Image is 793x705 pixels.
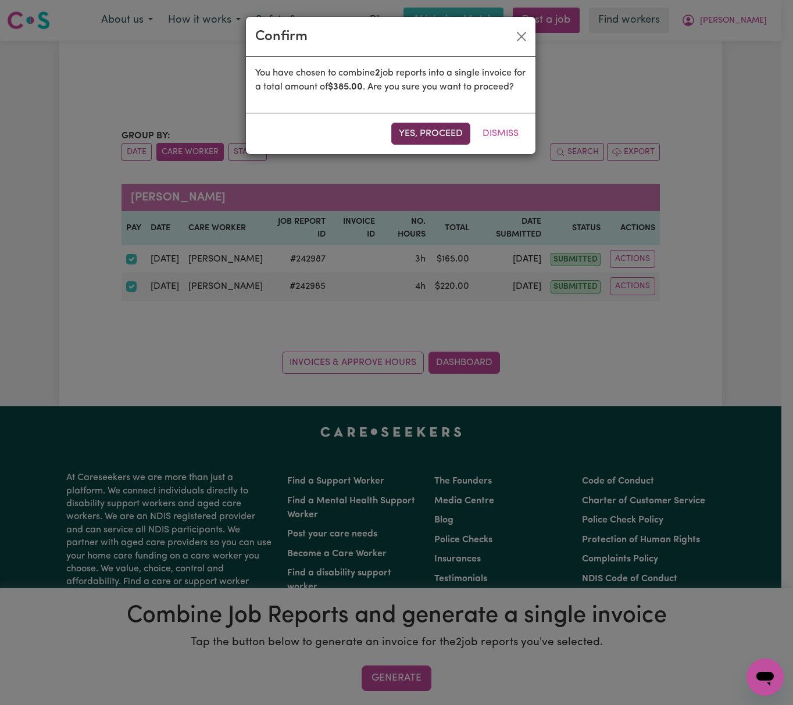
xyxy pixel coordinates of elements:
b: 2 [375,69,380,78]
button: Dismiss [475,123,526,145]
button: Close [512,27,531,46]
iframe: Button to launch messaging window [746,659,784,696]
button: Yes, proceed [391,123,470,145]
div: Confirm [255,26,308,47]
span: You have chosen to combine job reports into a single invoice for a total amount of . Are you sure... [255,69,526,92]
b: $ 385.00 [328,83,363,92]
